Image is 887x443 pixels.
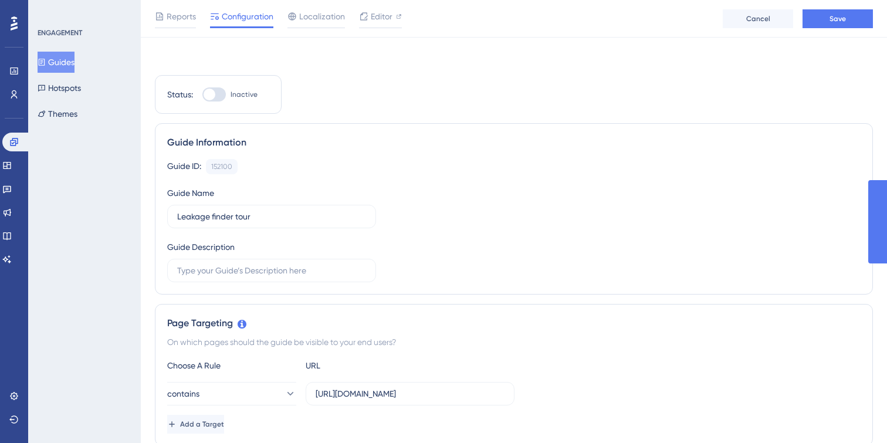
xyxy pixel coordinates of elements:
button: Themes [38,103,77,124]
span: Add a Target [180,420,224,429]
div: Choose A Rule [167,359,296,373]
button: Cancel [723,9,793,28]
input: yourwebsite.com/path [316,387,505,400]
div: Page Targeting [167,316,861,330]
span: Localization [299,9,345,23]
iframe: UserGuiding AI Assistant Launcher [838,397,873,432]
input: Type your Guide’s Description here [177,264,366,277]
span: Save [830,14,846,23]
span: Editor [371,9,392,23]
span: Inactive [231,90,258,99]
button: Save [803,9,873,28]
div: ENGAGEMENT [38,28,82,38]
button: Hotspots [38,77,81,99]
span: contains [167,387,199,401]
span: Reports [167,9,196,23]
div: Status: [167,87,193,102]
button: contains [167,382,296,405]
div: URL [306,359,435,373]
div: Guide Name [167,186,214,200]
span: Configuration [222,9,273,23]
input: Type your Guide’s Name here [177,210,366,223]
button: Guides [38,52,75,73]
div: Guide ID: [167,159,201,174]
div: 152100 [211,162,232,171]
div: Guide Information [167,136,861,150]
div: Guide Description [167,240,235,254]
button: Add a Target [167,415,224,434]
span: Cancel [746,14,770,23]
div: On which pages should the guide be visible to your end users? [167,335,861,349]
